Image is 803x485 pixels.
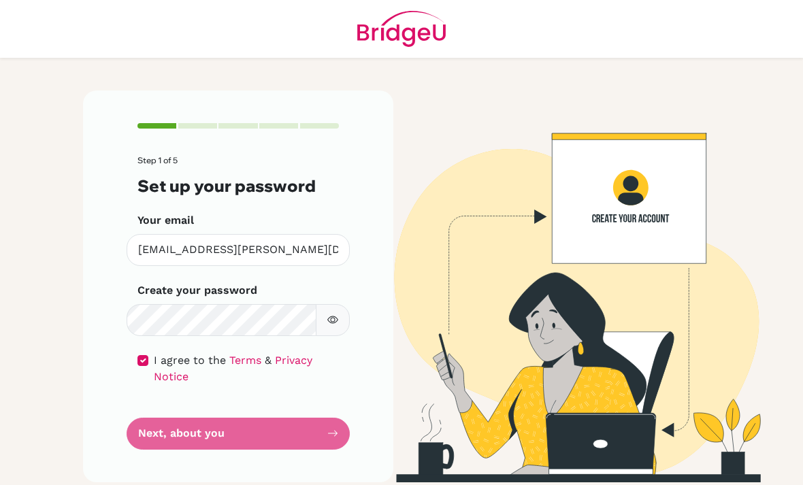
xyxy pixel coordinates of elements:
a: Privacy Notice [154,354,312,383]
label: Your email [137,212,194,229]
input: Insert your email* [127,234,350,266]
span: & [265,354,272,367]
span: Step 1 of 5 [137,155,178,165]
span: I agree to the [154,354,226,367]
label: Create your password [137,282,257,299]
a: Terms [229,354,261,367]
h3: Set up your password [137,176,339,196]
